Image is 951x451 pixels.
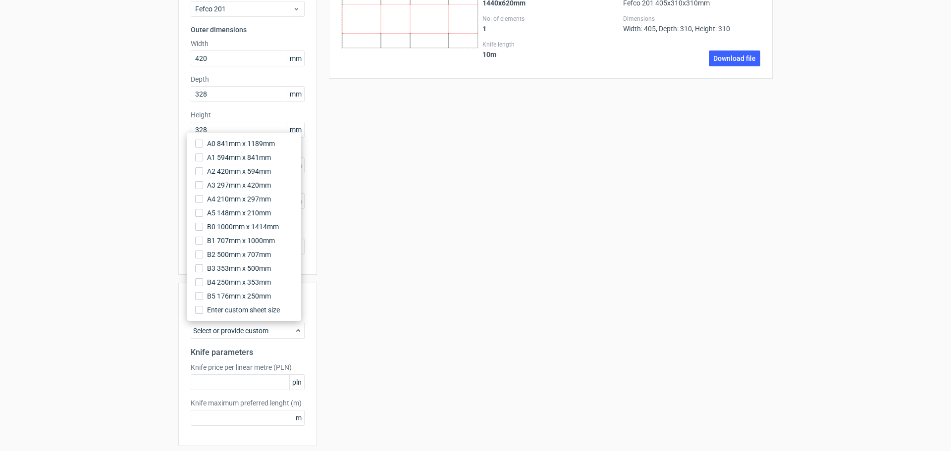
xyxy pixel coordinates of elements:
span: B1 707mm x 1000mm [207,236,275,246]
span: mm [287,122,304,137]
div: Width: 405, Depth: 310, Height: 310 [623,15,760,33]
span: pln [289,375,304,390]
span: B2 500mm x 707mm [207,250,271,259]
a: Download file [709,50,760,66]
label: Dimensions [623,15,760,23]
label: Knife length [482,41,620,49]
span: A3 297mm x 420mm [207,180,271,190]
span: B4 250mm x 353mm [207,277,271,287]
span: Enter custom sheet size [207,305,280,315]
span: mm [287,87,304,101]
span: A4 210mm x 297mm [207,194,271,204]
span: A0 841mm x 1189mm [207,139,275,149]
strong: 10 m [482,50,496,58]
label: Height [191,110,305,120]
span: B0 1000mm x 1414mm [207,222,279,232]
label: No. of elements [482,15,620,23]
div: Select or provide custom [191,323,305,339]
label: Knife price per linear metre (PLN) [191,362,305,372]
span: m [293,410,304,425]
span: B5 176mm x 250mm [207,291,271,301]
span: A5 148mm x 210mm [207,208,271,218]
label: Depth [191,74,305,84]
span: A2 420mm x 594mm [207,166,271,176]
label: Width [191,39,305,49]
span: B3 353mm x 500mm [207,263,271,273]
span: A1 594mm x 841mm [207,152,271,162]
h3: Outer dimensions [191,25,305,35]
label: Knife maximum preferred lenght (m) [191,398,305,408]
span: mm [287,51,304,66]
h2: Knife parameters [191,347,305,358]
strong: 1 [482,25,486,33]
span: Fefco 201 [195,4,293,14]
